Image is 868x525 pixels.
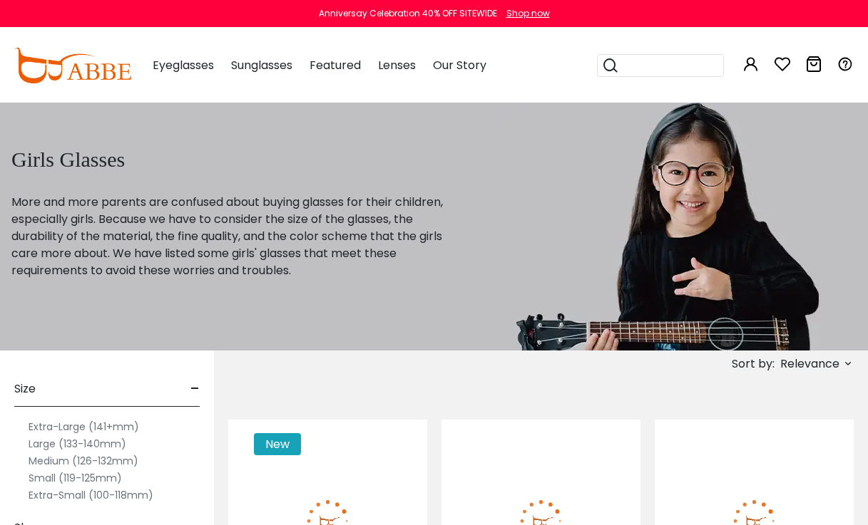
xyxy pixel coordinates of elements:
span: Size [14,372,36,406]
label: Medium (126-132mm) [29,452,138,469]
label: Small (119-125mm) [29,469,122,487]
span: Our Story [433,57,486,73]
span: Eyeglasses [153,57,214,73]
img: abbeglasses.com [14,48,131,83]
h1: Girls Glasses [11,147,464,172]
span: Lenses [378,57,416,73]
div: Shop now [506,7,550,20]
p: More and more parents are confused about buying glasses for their children, especially girls. Bec... [11,194,464,279]
span: - [190,372,200,406]
span: Featured [310,57,361,73]
img: girls glasses [499,101,862,350]
span: New [254,433,301,455]
label: Extra-Large (141+mm) [29,418,139,435]
div: Anniversay Celebration 40% OFF SITEWIDE [319,7,497,20]
span: Sort by: [732,355,775,372]
span: Sunglasses [231,57,292,73]
label: Large (133-140mm) [29,435,126,452]
a: Shop now [499,7,550,19]
label: Extra-Small (100-118mm) [29,487,153,504]
span: Relevance [780,351,839,377]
